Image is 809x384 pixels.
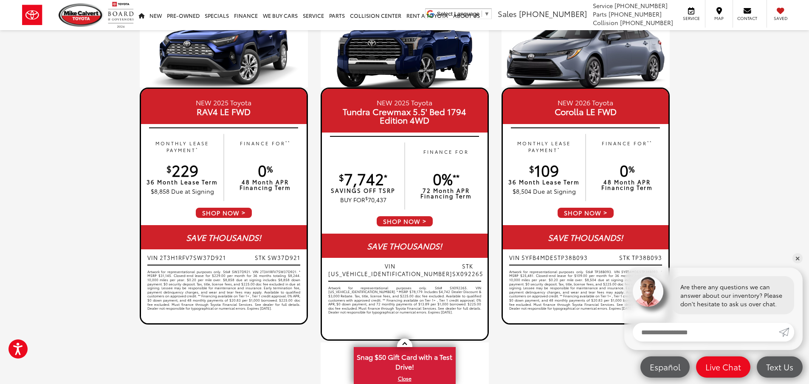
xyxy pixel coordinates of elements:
span: STK TP38B093 [619,254,662,261]
a: Español [640,356,690,378]
p: $8,858 Due at Signing [145,187,220,195]
span: Español [646,361,685,372]
span: SHOP NOW [376,215,434,227]
span: [PHONE_NUMBER] [609,10,662,18]
a: Submit [779,323,794,342]
div: Are there any questions we can answer about our inventory? Please don't hesitate to ask us over c... [672,276,794,314]
span: VIN [US_VEHICLE_IDENTIFICATION_NUMBER] [328,262,452,277]
span: [PHONE_NUMBER] [620,18,673,27]
div: SAVE THOUSANDS! [141,225,307,249]
span: Corolla LE FWD [509,107,662,116]
span: Parts [593,10,607,18]
small: NEW 2026 Toyota [509,97,662,107]
p: SAVINGS OFF TSRP [326,188,400,193]
img: Agent profile photo [633,276,663,307]
div: SAVE THOUSANDS! [503,225,668,249]
div: SAVE THOUSANDS! [322,234,488,258]
small: NEW 2025 Toyota [328,97,481,107]
span: Service [682,15,701,21]
span: STK SW37D921 [255,254,300,261]
a: Live Chat [696,356,750,378]
span: VIN 5YFB4MDE5TP38B093 [509,254,588,261]
span: SHOP NOW [557,207,615,219]
p: FINANCE FOR [409,148,483,162]
p: 48 Month APR Financing Term [590,179,664,190]
img: 26_Corolla_LE_Celestite_Left [502,9,670,93]
p: MONTHLY LEASE PAYMENT [507,140,581,154]
span: 229 [166,159,198,181]
sup: $ [166,163,172,175]
span: Saved [771,15,790,21]
span: Snag $50 Gift Card with a Test Drive! [355,348,455,374]
span: RAV4 LE FWD [147,107,300,116]
span: Collision [593,18,618,27]
sup: $ [529,163,534,175]
p: FINANCE FOR [228,140,302,154]
span: 0 [258,159,273,181]
span: [PHONE_NUMBER] [615,1,668,10]
img: Mike Calvert Toyota [59,3,104,27]
span: Text Us [762,361,798,372]
p: 48 Month APR Financing Term [228,179,302,190]
div: Artwork for representational purposes only. Stk# SW37D921. VIN 2T3H1RFV7SW37D921. * MSRP $31,145.... [147,270,300,321]
span: Contact [737,15,757,21]
span: Sales [498,8,517,19]
span: Live Chat [701,361,745,372]
p: 36 Month Lease Term [145,179,220,185]
sup: $ [339,171,344,183]
sup: % [267,163,273,175]
span: Tundra Crewmax 5.5' Bed 1794 Edition 4WD [328,107,481,124]
sup: % [629,163,634,175]
span: VIN 2T3H1RFV7SW37D921 [147,254,226,261]
span: 0 [620,159,634,181]
p: MONTHLY LEASE PAYMENT [145,140,220,154]
p: $8,504 Due at Signing [507,187,581,195]
span: 7,742 [339,167,384,189]
span: 109 [529,159,559,181]
p: BUY FOR 70,437 [326,195,400,204]
span: 0% [433,167,453,189]
span: Service [593,1,613,10]
img: 25_Tundra_Capstone_Blueprint_Left [321,9,489,93]
p: 72 Month APR Financing Term [409,188,483,199]
span: SHOP NOW [195,207,253,219]
span: [PHONE_NUMBER] [519,8,587,19]
span: Map [710,15,728,21]
p: FINANCE FOR [590,140,664,154]
p: 36 Month Lease Term [507,179,581,185]
span: STK SX092265 [452,262,483,277]
small: NEW 2025 Toyota [147,97,300,107]
div: Artwork for representational purposes only. Stk# SX092265. VIN [US_VEHICLE_IDENTIFICATION_NUMBER]... [328,286,481,337]
sup: $ [365,195,368,201]
img: 25_RAV4_Limited_Blueprint_Left [140,9,308,93]
a: Text Us [757,356,803,378]
input: Enter your message [633,323,779,342]
span: ▼ [484,11,490,17]
div: Artwork for representational purposes only. Stk# TP38B093. VIN 5YFB4MDE5TP38B093. * MSRP $25,481.... [509,270,662,321]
